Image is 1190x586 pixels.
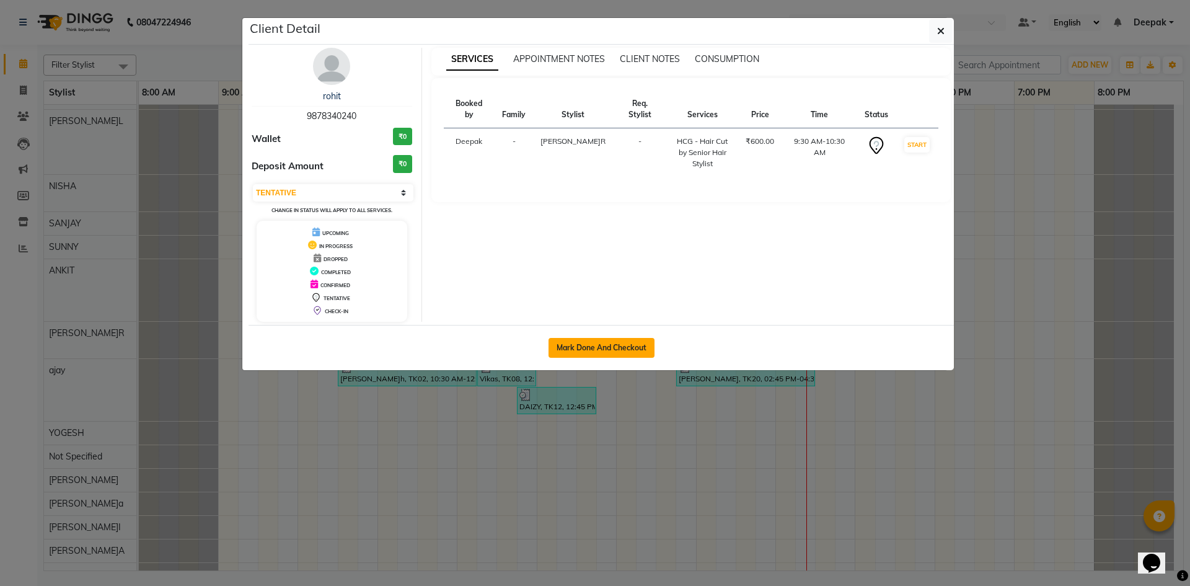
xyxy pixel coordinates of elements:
th: Price [738,91,782,128]
span: COMPLETED [321,269,351,275]
button: Mark Done And Checkout [549,338,654,358]
div: HCG - Hair Cut by Senior Hair Stylist [674,136,731,169]
td: - [613,128,667,177]
span: SERVICES [446,48,498,71]
small: Change in status will apply to all services. [271,207,392,213]
iframe: chat widget [1138,536,1178,574]
th: Booked by [444,91,495,128]
th: Time [782,91,857,128]
span: [PERSON_NAME]R [540,136,606,146]
span: TENTATIVE [324,295,350,301]
h5: Client Detail [250,19,320,38]
div: ₹600.00 [746,136,774,147]
span: DROPPED [324,256,348,262]
a: rohit [323,91,341,102]
button: START [904,137,930,153]
span: Deposit Amount [252,159,324,174]
span: 9878340240 [307,110,356,122]
td: 9:30 AM-10:30 AM [782,128,857,177]
span: UPCOMING [322,230,349,236]
span: CHECK-IN [325,308,348,314]
th: Status [857,91,896,128]
span: IN PROGRESS [319,243,353,249]
h3: ₹0 [393,155,412,173]
span: CONSUMPTION [695,53,759,64]
th: Services [667,91,739,128]
th: Family [495,91,533,128]
img: avatar [313,48,350,85]
span: APPOINTMENT NOTES [513,53,605,64]
th: Req. Stylist [613,91,667,128]
td: - [495,128,533,177]
th: Stylist [533,91,613,128]
span: CLIENT NOTES [620,53,680,64]
span: CONFIRMED [320,282,350,288]
span: Wallet [252,132,281,146]
td: Deepak [444,128,495,177]
h3: ₹0 [393,128,412,146]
